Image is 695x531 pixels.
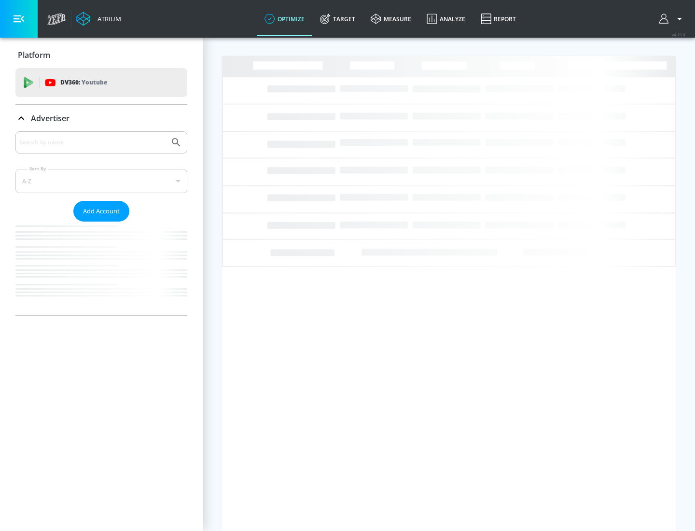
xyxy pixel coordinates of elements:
div: Atrium [94,14,121,23]
div: DV360: Youtube [15,68,187,97]
div: Advertiser [15,131,187,315]
a: optimize [257,1,312,36]
span: Add Account [83,206,120,217]
a: Target [312,1,363,36]
p: Advertiser [31,113,69,124]
a: Report [473,1,524,36]
div: Advertiser [15,105,187,132]
div: Platform [15,42,187,69]
button: Add Account [73,201,129,222]
a: Analyze [419,1,473,36]
p: Platform [18,50,50,60]
div: A-Z [15,169,187,193]
nav: list of Advertiser [15,222,187,315]
label: Sort By [28,166,48,172]
input: Search by name [19,136,166,149]
a: Atrium [76,12,121,26]
span: v 4.19.0 [672,32,685,37]
p: DV360: [60,77,107,88]
a: measure [363,1,419,36]
p: Youtube [82,77,107,87]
